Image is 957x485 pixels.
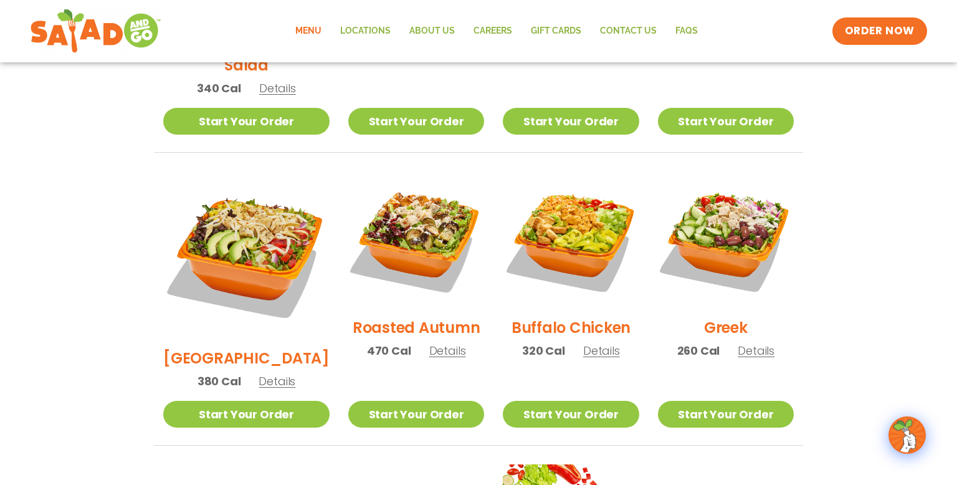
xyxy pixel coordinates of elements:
[30,6,161,56] img: new-SAG-logo-768×292
[348,171,484,307] img: Product photo for Roasted Autumn Salad
[591,17,666,46] a: Contact Us
[890,418,925,453] img: wpChatIcon
[163,108,330,135] a: Start Your Order
[367,342,411,359] span: 470 Cal
[583,343,620,358] span: Details
[197,80,241,97] span: 340 Cal
[353,317,480,339] h2: Roasted Autumn
[845,24,915,39] span: ORDER NOW
[503,401,639,428] a: Start Your Order
[163,347,330,369] h2: [GEOGRAPHIC_DATA]
[259,373,295,389] span: Details
[286,17,331,46] a: Menu
[658,401,794,428] a: Start Your Order
[348,108,484,135] a: Start Your Order
[503,108,639,135] a: Start Your Order
[163,171,330,338] img: Product photo for BBQ Ranch Salad
[198,373,241,390] span: 380 Cal
[503,171,639,307] img: Product photo for Buffalo Chicken Salad
[832,17,927,45] a: ORDER NOW
[259,80,296,96] span: Details
[464,17,521,46] a: Careers
[658,108,794,135] a: Start Your Order
[163,401,330,428] a: Start Your Order
[704,317,748,339] h2: Greek
[348,401,484,428] a: Start Your Order
[666,17,707,46] a: FAQs
[331,17,400,46] a: Locations
[677,342,720,359] span: 260 Cal
[738,343,774,358] span: Details
[512,317,631,339] h2: Buffalo Chicken
[658,171,794,307] img: Product photo for Greek Salad
[286,17,707,46] nav: Menu
[522,342,565,359] span: 320 Cal
[400,17,464,46] a: About Us
[429,343,466,358] span: Details
[521,17,591,46] a: GIFT CARDS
